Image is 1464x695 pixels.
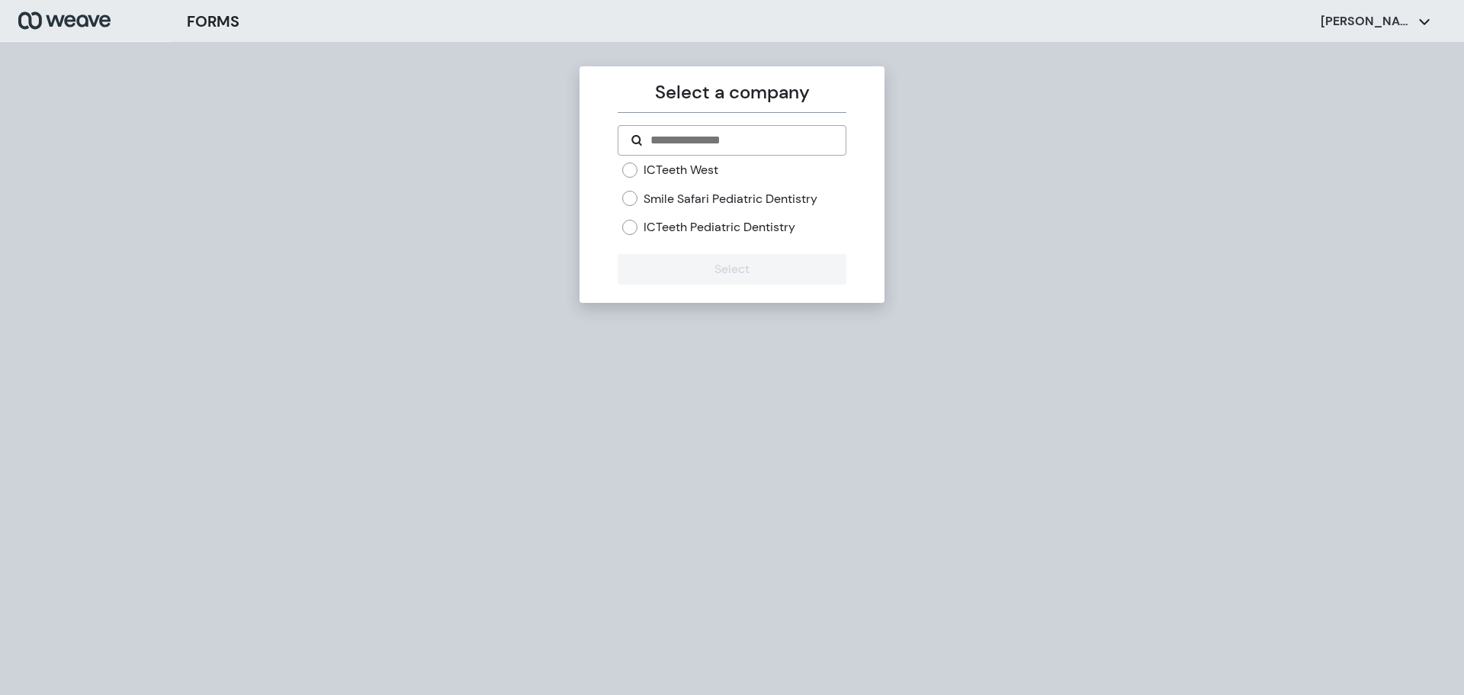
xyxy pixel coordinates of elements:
[618,79,846,106] p: Select a company
[644,219,795,236] label: ICTeeth Pediatric Dentistry
[1321,13,1412,30] p: [PERSON_NAME]
[187,10,239,33] h3: FORMS
[644,162,718,179] label: ICTeeth West
[649,131,833,150] input: Search
[618,254,846,285] button: Select
[644,191,817,208] label: Smile Safari Pediatric Dentistry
